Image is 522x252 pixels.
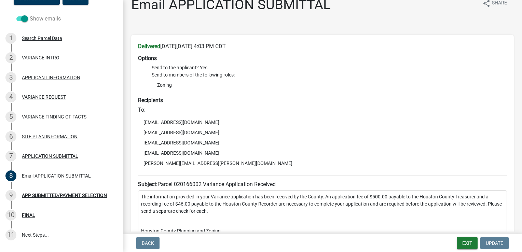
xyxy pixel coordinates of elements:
[138,158,507,168] li: [PERSON_NAME][EMAIL_ADDRESS][PERSON_NAME][DOMAIN_NAME]
[16,15,61,23] label: Show emails
[22,95,66,99] div: VARIANCE REQUEST
[141,227,504,235] p: Houston County Planning and Zoning
[480,237,509,249] button: Update
[457,237,478,249] button: Exit
[5,229,16,240] div: 11
[138,138,507,148] li: [EMAIL_ADDRESS][DOMAIN_NAME]
[5,52,16,63] div: 2
[136,237,160,249] button: Back
[138,107,507,113] h6: To:
[138,43,507,50] h6: [DATE][DATE] 4:03 PM CDT
[152,80,507,90] li: Zoning
[138,55,157,61] strong: Options
[5,111,16,122] div: 5
[22,213,35,218] div: FINAL
[22,114,86,119] div: VARIANCE FINDING OF FACTS
[138,97,163,103] strong: Recipients
[138,43,160,50] strong: Delivered
[22,193,107,198] div: APP SUBMITTED/PAYMENT SELECTION
[152,71,507,92] li: Send to members of the following roles:
[22,75,80,80] div: APPLICANT INFORMATION
[138,127,507,138] li: [EMAIL_ADDRESS][DOMAIN_NAME]
[138,181,507,187] h6: Parcel 020166002 Variance Application Received
[5,190,16,201] div: 9
[22,55,59,60] div: VARIANCE INTRO
[5,151,16,162] div: 7
[486,240,503,246] span: Update
[22,154,78,158] div: APPLICATION SUBMITTAL
[22,134,78,139] div: SITE PLAN INFORMATION
[138,181,157,187] strong: Subject:
[5,72,16,83] div: 3
[5,170,16,181] div: 8
[138,148,507,158] li: [EMAIL_ADDRESS][DOMAIN_NAME]
[141,193,504,222] p: The information provided in your Variance application has been received by the County. An applica...
[138,117,507,127] li: [EMAIL_ADDRESS][DOMAIN_NAME]
[5,210,16,221] div: 10
[142,240,154,246] span: Back
[22,36,62,41] div: Search Parcel Data
[5,92,16,102] div: 4
[5,131,16,142] div: 6
[5,33,16,44] div: 1
[152,64,507,71] li: Send to the applicant? Yes
[22,173,91,178] div: Email APPLICATION SUBMITTAL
